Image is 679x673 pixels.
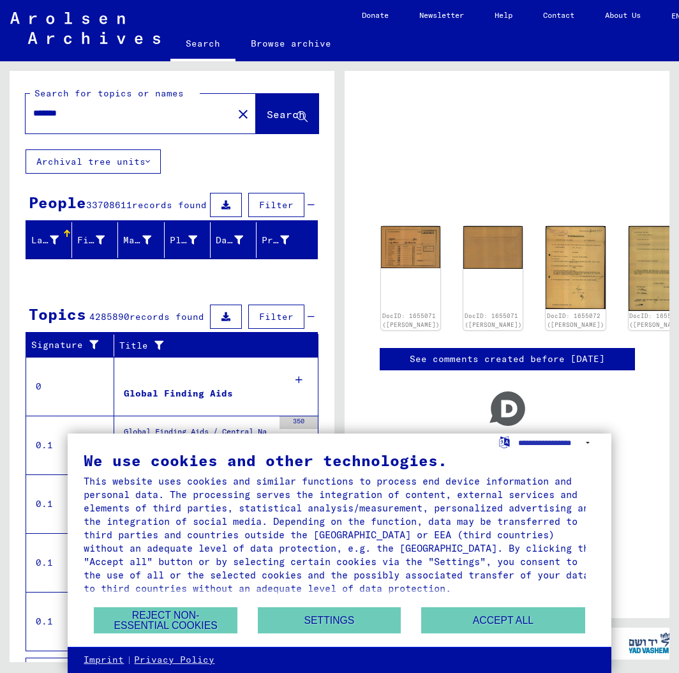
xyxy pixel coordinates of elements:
[124,426,273,444] div: Global Finding Aids / Central Name Index / Cards that have been scanned during first sequential m...
[134,654,214,667] a: Privacy Policy
[465,312,522,328] a: DocID: 1655071 ([PERSON_NAME])
[625,627,673,659] img: yv_logo.png
[262,230,305,250] div: Prisoner #
[29,191,86,214] div: People
[248,305,304,329] button: Filter
[26,474,114,533] td: 0.1
[410,352,605,366] a: See comments created before [DATE]
[262,234,289,247] div: Prisoner #
[259,311,294,322] span: Filter
[463,226,523,269] img: 002.jpg
[235,107,251,122] mat-icon: close
[123,234,151,247] div: Maiden Name
[26,357,114,416] td: 0
[382,312,440,328] a: DocID: 1655071 ([PERSON_NAME])
[31,338,104,352] div: Signature
[248,193,304,217] button: Filter
[381,226,440,269] img: 001.jpg
[10,12,160,44] img: Arolsen_neg.svg
[124,387,233,400] div: Global Finding Aids
[165,222,211,258] mat-header-cell: Place of Birth
[130,311,204,322] span: records found
[84,654,124,667] a: Imprint
[170,230,213,250] div: Place of Birth
[256,94,318,133] button: Search
[29,303,86,326] div: Topics
[84,474,595,595] div: This website uses cookies and similar functions to process end device information and personal da...
[170,234,197,247] div: Place of Birth
[72,222,118,258] mat-header-cell: First Name
[235,28,347,59] a: Browse archive
[132,199,207,211] span: records found
[119,339,293,352] div: Title
[258,607,401,633] button: Settings
[26,533,114,592] td: 0.1
[259,199,294,211] span: Filter
[123,230,167,250] div: Maiden Name
[26,592,114,651] td: 0.1
[31,335,117,356] div: Signature
[216,234,243,247] div: Date of Birth
[118,222,164,258] mat-header-cell: Maiden Name
[257,222,317,258] mat-header-cell: Prisoner #
[26,222,72,258] mat-header-cell: Last Name
[84,453,595,468] div: We use cookies and other technologies.
[86,199,132,211] span: 33708611
[31,230,75,250] div: Last Name
[26,149,161,174] button: Archival tree units
[34,87,184,99] mat-label: Search for topics or names
[211,222,257,258] mat-header-cell: Date of Birth
[119,335,306,356] div: Title
[31,234,59,247] div: Last Name
[546,226,605,309] img: 001.jpg
[77,234,105,247] div: First Name
[230,101,256,126] button: Clear
[267,108,305,121] span: Search
[170,28,235,61] a: Search
[26,416,114,474] td: 0.1
[77,230,121,250] div: First Name
[547,312,604,328] a: DocID: 1655072 ([PERSON_NAME])
[94,607,237,633] button: Reject non-essential cookies
[421,607,585,633] button: Accept all
[216,230,259,250] div: Date of Birth
[89,311,130,322] span: 4285890
[280,416,318,429] div: 350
